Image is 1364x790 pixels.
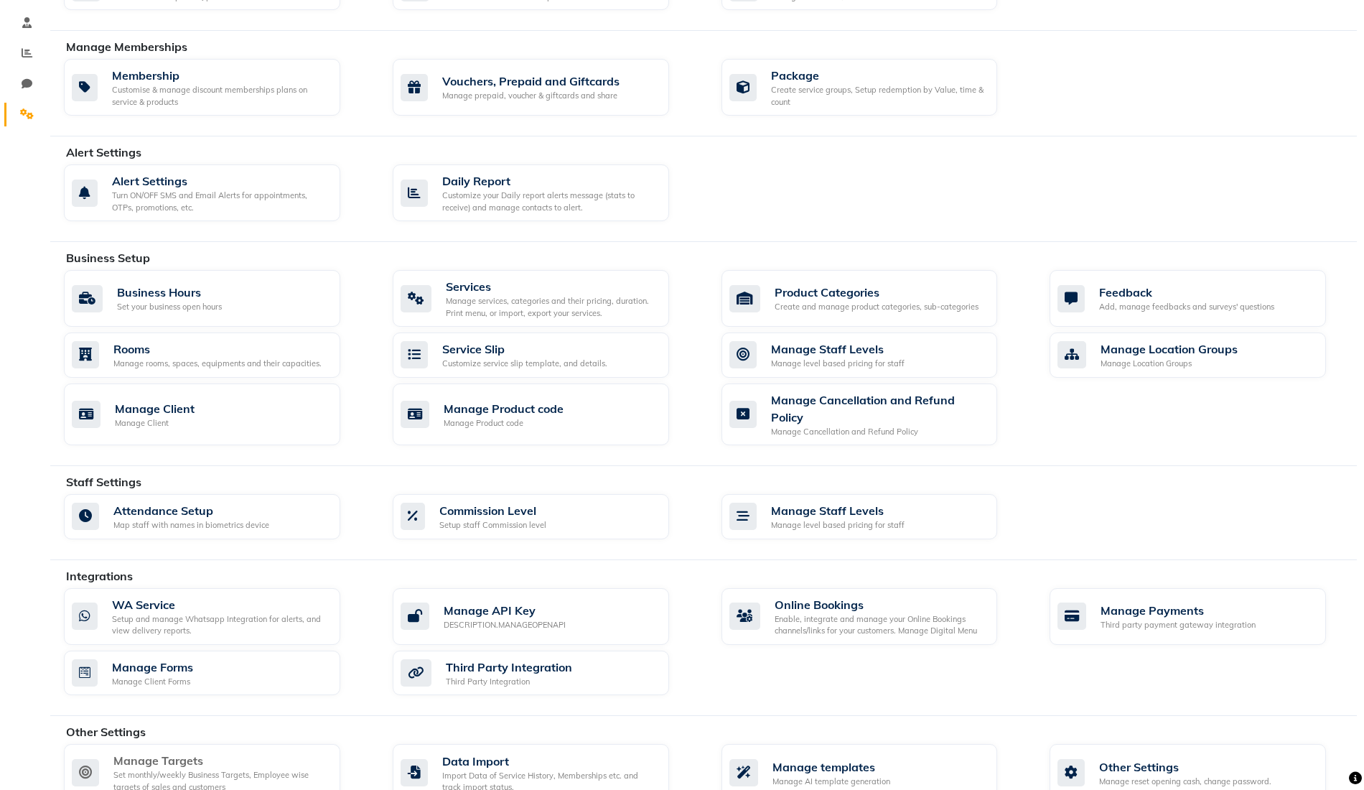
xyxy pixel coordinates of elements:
div: Manage templates [772,758,890,776]
div: Service Slip [442,340,607,358]
a: MembershipCustomise & manage discount memberships plans on service & products [64,59,371,116]
div: Data Import [442,753,658,770]
div: Manage level based pricing for staff [771,358,905,370]
a: Manage API KeyDESCRIPTION.MANAGEOPENAPI [393,588,700,645]
div: Manage Staff Levels [771,340,905,358]
a: Product CategoriesCreate and manage product categories, sub-categories [721,270,1029,327]
a: Manage Cancellation and Refund PolicyManage Cancellation and Refund Policy [721,384,1029,446]
div: DESCRIPTION.MANAGEOPENAPI [444,619,566,631]
a: Manage ClientManage Client [64,384,371,446]
div: Third party payment gateway integration [1101,619,1256,631]
div: Manage prepaid, voucher & giftcards and share [442,90,620,102]
div: Manage Cancellation and Refund Policy [771,426,986,438]
a: Service SlipCustomize service slip template, and details. [393,333,700,378]
div: Attendance Setup [113,502,269,519]
div: Create service groups, Setup redemption by Value, time & count [771,84,986,108]
div: Rooms [113,340,322,358]
div: Customise & manage discount memberships plans on service & products [112,84,329,108]
a: Manage PaymentsThird party payment gateway integration [1050,588,1357,645]
div: Membership [112,67,329,84]
a: PackageCreate service groups, Setup redemption by Value, time & count [721,59,1029,116]
a: Business HoursSet your business open hours [64,270,371,327]
div: Manage Client [115,400,195,417]
a: Daily ReportCustomize your Daily report alerts message (stats to receive) and manage contacts to ... [393,164,700,221]
div: Manage level based pricing for staff [771,519,905,531]
div: Enable, integrate and manage your Online Bookings channels/links for your customers. Manage Digit... [775,613,986,637]
div: Third Party Integration [446,676,572,688]
div: Vouchers, Prepaid and Giftcards [442,73,620,90]
a: ServicesManage services, categories and their pricing, duration. Print menu, or import, export yo... [393,270,700,327]
div: WA Service [112,596,329,613]
div: Manage Product code [444,400,564,417]
div: Customize service slip template, and details. [442,358,607,370]
a: Manage Product codeManage Product code [393,384,700,446]
div: Add, manage feedbacks and surveys' questions [1099,301,1274,313]
a: Third Party IntegrationThird Party Integration [393,651,700,696]
div: Manage Cancellation and Refund Policy [771,391,986,426]
div: Manage AI template generation [772,776,890,788]
div: Commission Level [439,502,546,519]
div: Manage Payments [1101,602,1256,619]
div: Manage Location Groups [1101,340,1238,358]
a: Alert SettingsTurn ON/OFF SMS and Email Alerts for appointments, OTPs, promotions, etc. [64,164,371,221]
div: Product Categories [775,284,978,301]
div: Manage Forms [112,659,193,676]
div: Manage API Key [444,602,566,619]
a: WA ServiceSetup and manage Whatsapp Integration for alerts, and view delivery reports. [64,588,371,645]
div: Setup staff Commission level [439,519,546,531]
div: Alert Settings [112,172,329,190]
div: Manage Location Groups [1101,358,1238,370]
div: Third Party Integration [446,659,572,676]
div: Manage Targets [113,752,329,769]
a: Commission LevelSetup staff Commission level [393,494,700,539]
div: Manage reset opening cash, change password. [1099,776,1271,788]
div: Map staff with names in biometrics device [113,519,269,531]
div: Setup and manage Whatsapp Integration for alerts, and view delivery reports. [112,613,329,637]
a: Manage Staff LevelsManage level based pricing for staff [721,333,1029,378]
div: Other Settings [1099,758,1271,776]
a: Attendance SetupMap staff with names in biometrics device [64,494,371,539]
a: Vouchers, Prepaid and GiftcardsManage prepaid, voucher & giftcards and share [393,59,700,116]
div: Feedback [1099,284,1274,301]
div: Business Hours [117,284,222,301]
div: Manage Client Forms [112,676,193,688]
div: Package [771,67,986,84]
div: Online Bookings [775,596,986,613]
div: Services [446,278,658,295]
div: Manage Staff Levels [771,502,905,519]
a: FeedbackAdd, manage feedbacks and surveys' questions [1050,270,1357,327]
a: Manage Location GroupsManage Location Groups [1050,333,1357,378]
a: Manage FormsManage Client Forms [64,651,371,696]
div: Customize your Daily report alerts message (stats to receive) and manage contacts to alert. [442,190,658,213]
div: Set your business open hours [117,301,222,313]
div: Create and manage product categories, sub-categories [775,301,978,313]
div: Manage rooms, spaces, equipments and their capacities. [113,358,322,370]
a: Online BookingsEnable, integrate and manage your Online Bookings channels/links for your customer... [721,588,1029,645]
div: Daily Report [442,172,658,190]
div: Manage Product code [444,417,564,429]
div: Turn ON/OFF SMS and Email Alerts for appointments, OTPs, promotions, etc. [112,190,329,213]
div: Manage services, categories and their pricing, duration. Print menu, or import, export your servi... [446,295,658,319]
a: Manage Staff LevelsManage level based pricing for staff [721,494,1029,539]
div: Manage Client [115,417,195,429]
a: RoomsManage rooms, spaces, equipments and their capacities. [64,333,371,378]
